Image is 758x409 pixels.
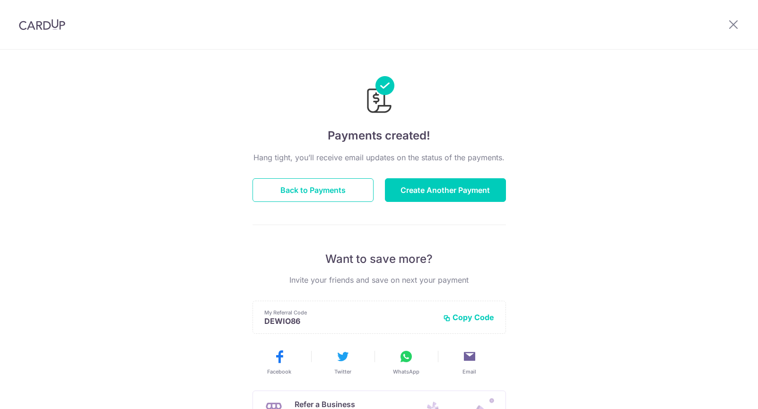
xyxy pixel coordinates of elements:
span: Facebook [267,368,291,375]
button: Twitter [315,349,371,375]
button: Facebook [252,349,307,375]
span: WhatsApp [393,368,419,375]
button: Copy Code [443,313,494,322]
p: Invite your friends and save on next your payment [253,274,506,286]
h4: Payments created! [253,127,506,144]
img: CardUp [19,19,65,30]
button: Create Another Payment [385,178,506,202]
p: My Referral Code [264,309,436,316]
img: Payments [364,76,394,116]
p: Hang tight, you’ll receive email updates on the status of the payments. [253,152,506,163]
p: Want to save more? [253,252,506,267]
p: DEWIO86 [264,316,436,326]
span: Email [462,368,476,375]
span: Twitter [334,368,351,375]
button: Back to Payments [253,178,374,202]
button: WhatsApp [378,349,434,375]
button: Email [442,349,497,375]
